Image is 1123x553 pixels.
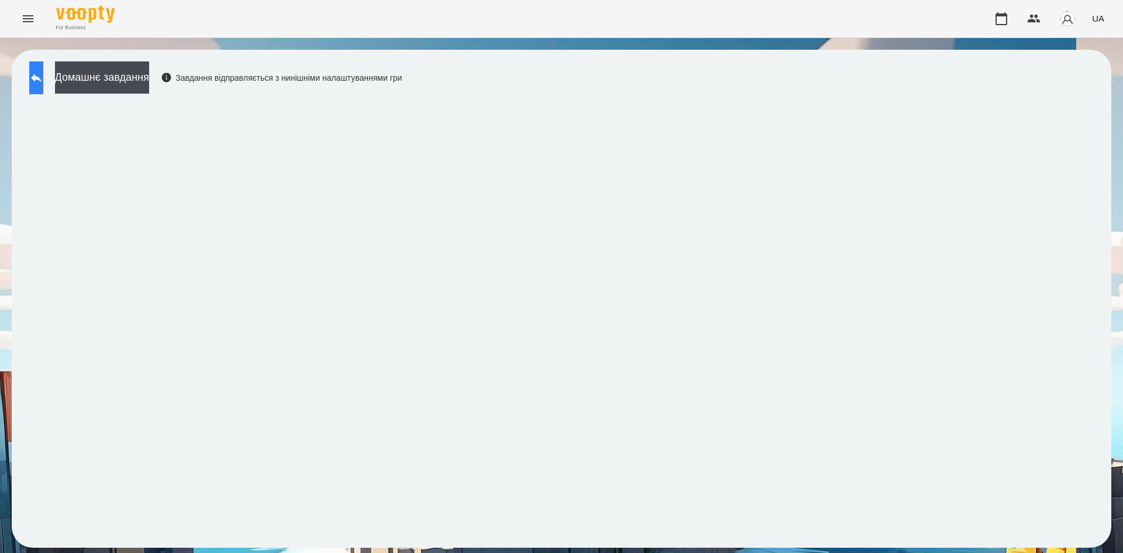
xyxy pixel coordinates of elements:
[14,5,42,33] button: Menu
[56,6,115,23] img: Voopty Logo
[161,72,402,84] div: Завдання відправляється з нинішніми налаштуваннями гри
[56,24,115,32] span: For Business
[55,61,149,94] button: Домашнє завдання
[1092,12,1104,25] span: UA
[1059,11,1076,27] img: avatar_s.png
[1087,8,1109,29] button: UA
